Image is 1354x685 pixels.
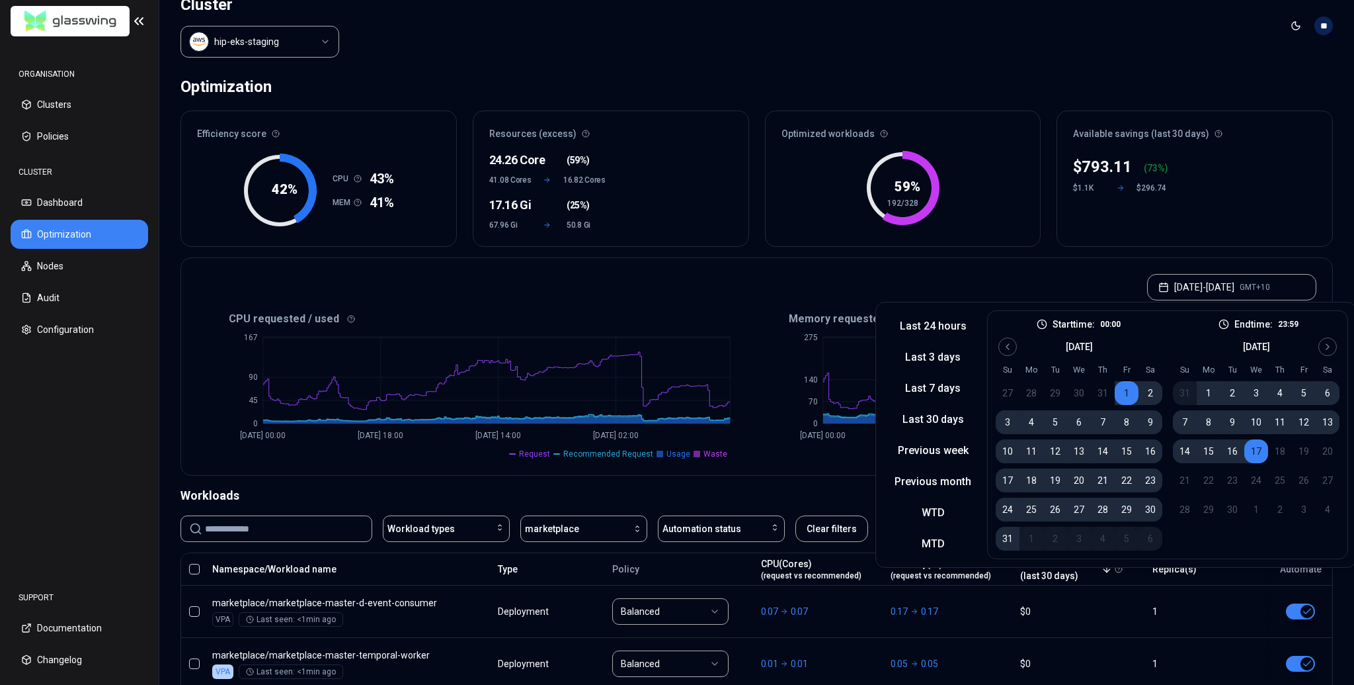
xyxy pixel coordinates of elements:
button: 19 [1043,469,1067,492]
div: VPA [212,612,233,627]
button: 10 [996,439,1019,463]
button: 1 [1019,527,1043,551]
p: 73 [1147,161,1158,175]
button: 1 [1197,381,1220,405]
div: SUPPORT [11,584,148,611]
div: CPU requested / used [197,311,757,327]
label: Start time: [1053,320,1095,329]
button: 30 [1067,381,1091,405]
p: 0.07 [791,605,808,618]
div: Optimization [180,73,272,100]
button: 12 [1043,439,1067,463]
button: 26 [1043,498,1067,522]
th: Tuesday [1220,364,1244,376]
button: MTD [884,533,982,555]
tspan: 140 [803,375,817,385]
button: 29 [1043,381,1067,405]
div: $0 [1020,605,1140,618]
span: Workload types [387,522,455,535]
tspan: [DATE] 02:00 [593,431,639,440]
p: 23:59 [1278,319,1298,330]
button: 20 [1067,469,1091,492]
tspan: 59 % [895,179,920,195]
button: WTD [884,502,982,524]
tspan: [DATE] 00:00 [240,431,286,440]
button: Optimization [11,220,148,249]
button: marketplace [520,516,647,542]
button: 3 [1244,381,1268,405]
button: 22 [1115,469,1138,492]
button: 3 [996,410,1019,434]
th: Friday [1292,364,1316,376]
button: 17 [996,469,1019,492]
span: 41% [370,193,394,212]
span: ( ) [567,199,590,212]
p: 0.05 [891,657,908,670]
button: Clear filters [795,516,868,542]
tspan: 90 [249,373,258,382]
button: 8 [1197,410,1220,434]
button: 11 [1019,439,1043,463]
div: Workloads [180,486,1333,505]
th: Saturday [1316,364,1339,376]
button: 6 [1067,410,1091,434]
span: Request [519,449,550,459]
div: Last seen: <1min ago [246,666,336,677]
span: (request vs recommended) [891,571,991,581]
button: Clusters [11,90,148,119]
button: 11 [1268,410,1292,434]
button: Configuration [11,315,148,344]
button: 4 [1019,410,1043,434]
button: 12 [1292,410,1316,434]
button: Dashboard [11,188,148,217]
button: Replica(s) [1152,556,1197,582]
button: 29 [1115,498,1138,522]
label: End time: [1234,320,1273,329]
button: 14 [1091,439,1115,463]
th: Thursday [1091,364,1115,376]
div: $0 [1020,657,1140,670]
h1: MEM [333,197,354,208]
button: 27 [996,381,1019,405]
div: [DATE] [1243,340,1270,353]
span: 16.82 Cores [563,175,606,185]
button: Select a value [180,26,339,58]
button: 16 [1220,439,1244,463]
p: 0.01 [761,657,778,670]
button: 23 [1138,469,1162,492]
button: Last 3 days [884,347,982,368]
button: 17 [1244,439,1268,463]
button: Last 7 days [884,378,982,399]
p: 793.11 [1082,156,1132,177]
div: VPA [212,664,233,679]
div: Deployment [498,657,551,670]
div: 24.26 Core [489,151,528,169]
button: Last 30 days [884,409,982,430]
th: Wednesday [1067,364,1091,376]
span: Waste [703,449,727,459]
p: 0.07 [761,605,778,618]
button: 31 [1091,381,1115,405]
button: 3 [1067,527,1091,551]
button: Go to next month [1318,338,1337,356]
div: 1 [1152,657,1255,670]
span: (request vs recommended) [761,571,861,581]
tspan: [DATE] 00:00 [800,431,846,440]
button: 4 [1268,381,1292,405]
div: Available savings (last 30 days) [1057,111,1332,148]
span: Usage [666,449,690,459]
div: CPU(Cores) [761,557,861,581]
button: 9 [1220,410,1244,434]
button: Documentation [11,614,148,643]
button: 27 [1067,498,1091,522]
tspan: 0 [813,419,817,428]
span: 25% [570,199,587,212]
div: ( %) [1144,161,1168,175]
button: 13 [1067,439,1091,463]
p: 0.17 [921,605,938,618]
button: 28 [1091,498,1115,522]
button: Automation status [658,516,785,542]
p: marketplace-master-d-event-consumer [212,596,466,610]
tspan: 70 [808,397,817,406]
div: CLUSTER [11,159,148,185]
